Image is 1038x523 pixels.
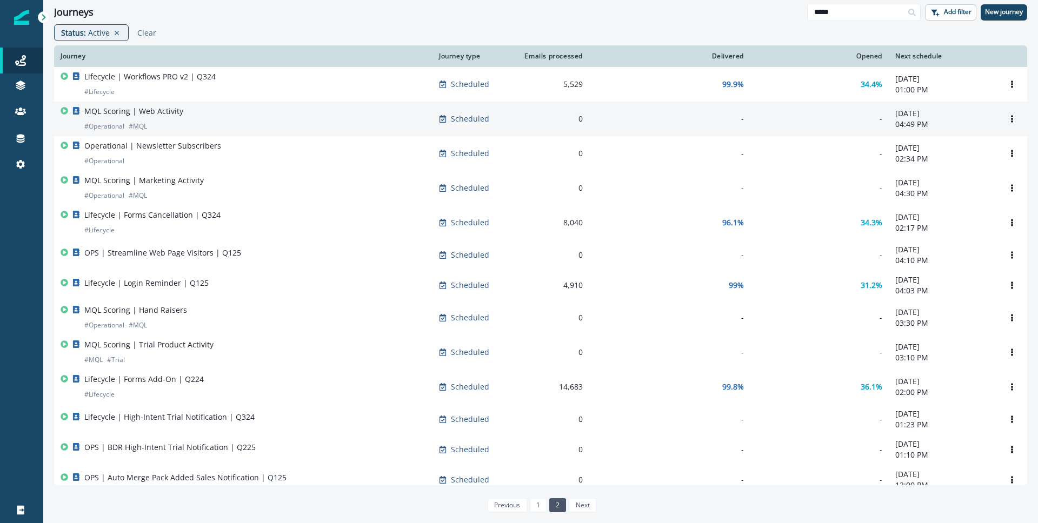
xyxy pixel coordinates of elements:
div: - [596,312,744,323]
div: - [757,183,882,193]
a: Lifecycle | Login Reminder | Q125Scheduled4,91099%31.2%[DATE]04:03 PMOptions [54,270,1027,300]
div: Journey type [439,52,507,61]
p: Scheduled [451,148,489,159]
div: - [757,414,882,425]
div: - [757,474,882,485]
div: - [757,312,882,323]
p: Scheduled [451,250,489,260]
a: Operational | Newsletter Subscribers#OperationalScheduled0--[DATE]02:34 PMOptions [54,136,1027,171]
h1: Journeys [54,6,94,18]
p: 31.2% [861,280,882,291]
div: - [757,444,882,455]
p: Clear [137,28,156,38]
a: Lifecycle | High-Intent Trial Notification | Q324Scheduled0--[DATE]01:23 PMOptions [54,404,1027,434]
div: 14,683 [520,381,583,392]
p: 04:49 PM [895,119,990,130]
p: 01:23 PM [895,419,990,430]
div: - [596,250,744,260]
p: 01:10 PM [895,450,990,460]
p: 99.8% [722,381,744,392]
a: MQL Scoring | Trial Product Activity#MQL#TrialScheduled0--[DATE]03:10 PMOptions [54,335,1027,370]
p: MQL Scoring | Web Activity [84,106,183,117]
p: Status : [61,27,86,38]
div: - [596,414,744,425]
button: Options [1003,472,1021,488]
div: 0 [520,148,583,159]
p: Add filter [944,8,972,16]
div: - [757,250,882,260]
div: 0 [520,414,583,425]
button: Options [1003,214,1021,231]
div: 0 [520,474,583,485]
a: Previous page [488,498,527,512]
p: Scheduled [451,444,489,455]
p: OPS | Auto Merge Pack Added Sales Notification | Q125 [84,472,287,483]
p: MQL Scoring | Marketing Activity [84,175,204,186]
p: Scheduled [451,414,489,425]
p: 01:00 PM [895,84,990,95]
p: MQL Scoring | Trial Product Activity [84,339,214,350]
ul: Pagination [485,498,596,512]
div: Emails processed [520,52,583,61]
p: # MQL [129,320,147,331]
p: Scheduled [451,183,489,193]
p: Lifecycle | Forms Add-On | Q224 [84,374,204,385]
div: 0 [520,312,583,323]
p: # Trial [107,354,125,365]
p: 04:03 PM [895,285,990,296]
p: [DATE] [895,212,990,223]
p: Scheduled [451,113,489,124]
p: 03:30 PM [895,318,990,328]
p: [DATE] [895,108,990,119]
a: Page 2 is your current page [549,498,566,512]
p: 04:30 PM [895,188,990,199]
p: # MQL [129,190,147,201]
p: Operational | Newsletter Subscribers [84,140,221,151]
p: [DATE] [895,376,990,387]
p: [DATE] [895,244,990,255]
button: Options [1003,344,1021,360]
div: 5,529 [520,79,583,90]
p: Scheduled [451,217,489,228]
p: 99% [729,280,744,291]
div: 8,040 [520,217,583,228]
p: OPS | Streamline Web Page Visitors | Q125 [84,247,241,258]
div: - [596,347,744,358]
button: Options [1003,145,1021,162]
button: Options [1003,310,1021,326]
p: 99.9% [722,79,744,90]
a: OPS | Streamline Web Page Visitors | Q125Scheduled0--[DATE]04:10 PMOptions [54,240,1027,270]
p: [DATE] [895,469,990,480]
p: 96.1% [722,217,744,228]
p: # MQL [84,354,103,365]
p: [DATE] [895,73,990,84]
div: 0 [520,444,583,455]
a: MQL Scoring | Hand Raisers#Operational#MQLScheduled0--[DATE]03:30 PMOptions [54,300,1027,335]
div: 0 [520,347,583,358]
p: # Lifecycle [84,225,115,236]
p: [DATE] [895,408,990,419]
div: Status: Active [54,24,129,41]
div: - [596,474,744,485]
p: Scheduled [451,381,489,392]
p: New journey [985,8,1023,16]
div: - [757,148,882,159]
button: Options [1003,379,1021,395]
p: # Operational [84,156,124,166]
a: Lifecycle | Forms Add-On | Q224#LifecycleScheduled14,68399.8%36.1%[DATE]02:00 PMOptions [54,370,1027,404]
p: # Operational [84,320,124,331]
p: [DATE] [895,143,990,153]
p: 34.4% [861,79,882,90]
a: Page 1 [530,498,547,512]
p: # Operational [84,190,124,201]
p: OPS | BDR High-Intent Trial Notification | Q225 [84,442,256,453]
div: - [596,444,744,455]
a: Lifecycle | Forms Cancellation | Q324#LifecycleScheduled8,04096.1%34.3%[DATE]02:17 PMOptions [54,205,1027,240]
p: Scheduled [451,280,489,291]
div: - [757,113,882,124]
p: Lifecycle | Forms Cancellation | Q324 [84,210,221,220]
p: [DATE] [895,177,990,188]
img: Inflection [14,10,29,25]
button: Options [1003,180,1021,196]
p: # Operational [84,121,124,132]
